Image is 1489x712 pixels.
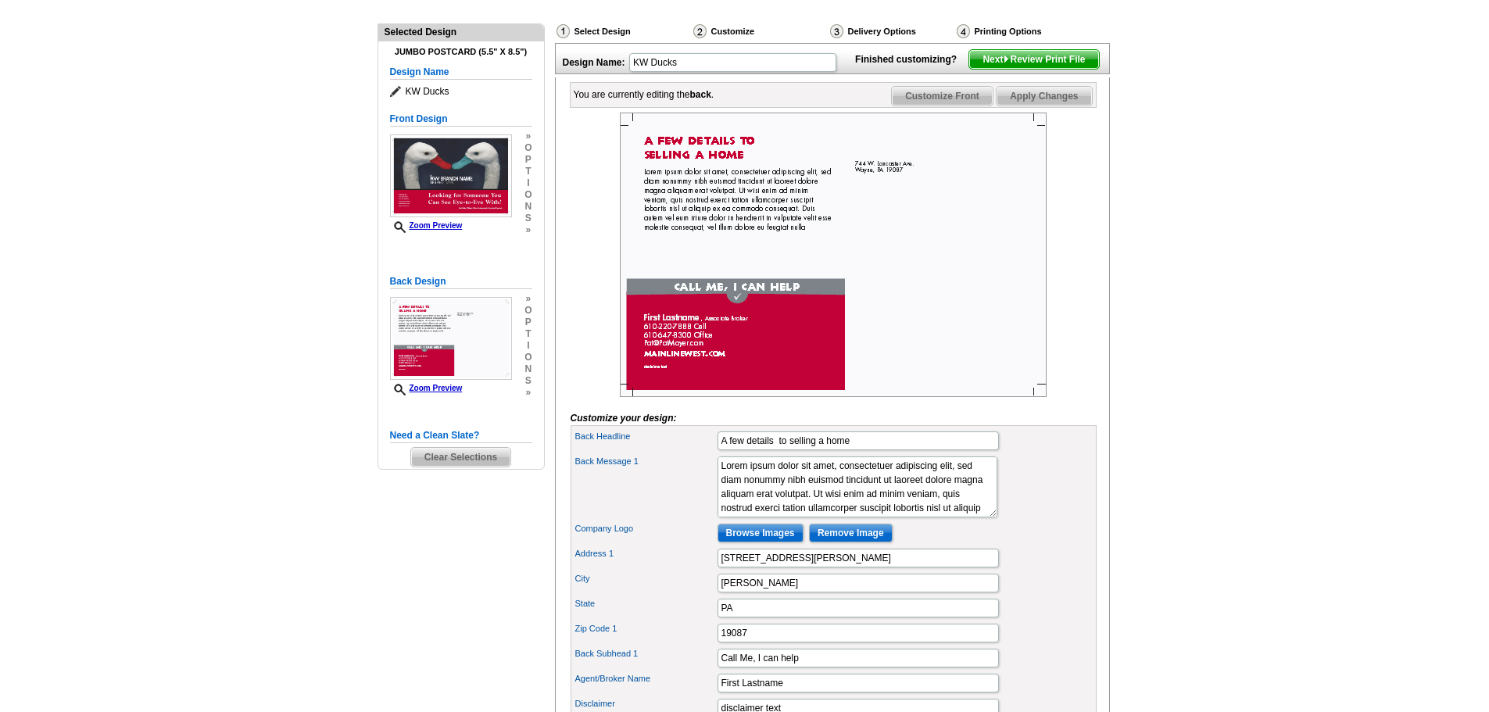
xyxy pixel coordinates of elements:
[524,154,532,166] span: p
[690,89,711,100] b: back
[809,524,893,542] input: Remove Image
[693,24,707,38] img: Customize
[575,647,716,660] label: Back Subhead 1
[524,201,532,213] span: n
[557,24,570,38] img: Select Design
[524,293,532,305] span: »
[575,572,716,585] label: City
[575,697,716,710] label: Disclaimer
[575,430,716,443] label: Back Headline
[892,87,993,106] span: Customize Front
[575,455,716,468] label: Back Message 1
[955,23,1094,39] div: Printing Options
[390,47,532,57] h4: Jumbo Postcard (5.5" x 8.5")
[830,24,843,38] img: Delivery Options
[829,23,955,39] div: Delivery Options
[1176,349,1489,712] iframe: LiveChat chat widget
[575,547,716,560] label: Address 1
[524,177,532,189] span: i
[390,134,512,217] img: Z18892179_00001_1.jpg
[718,524,804,542] input: Browse Images
[524,352,532,363] span: o
[524,317,532,328] span: p
[855,54,966,65] strong: Finished customizing?
[574,88,714,102] div: You are currently editing the .
[563,57,625,68] strong: Design Name:
[555,23,692,43] div: Select Design
[524,387,532,399] span: »
[524,224,532,236] span: »
[390,84,532,99] span: KW Ducks
[969,50,1098,69] span: Next Review Print File
[718,456,997,517] textarea: Lorem ipsum dolor sit amet, consectetuer adipiscing elit, sed diam nonummy nibh euismod tincidunt...
[390,428,532,443] h5: Need a Clean Slate?
[692,23,829,43] div: Customize
[524,213,532,224] span: s
[411,448,510,467] span: Clear Selections
[575,622,716,635] label: Zip Code 1
[997,87,1091,106] span: Apply Changes
[390,297,512,380] img: Z18892179_00001_2.jpg
[524,166,532,177] span: t
[1003,55,1010,63] img: button-next-arrow-white.png
[575,522,716,535] label: Company Logo
[390,384,463,392] a: Zoom Preview
[378,24,544,39] div: Selected Design
[390,112,532,127] h5: Front Design
[390,274,532,289] h5: Back Design
[620,113,1047,397] img: Z18892179_00001_2.jpg
[571,413,677,424] i: Customize your design:
[390,65,532,80] h5: Design Name
[575,597,716,610] label: State
[524,131,532,142] span: »
[524,328,532,340] span: t
[390,221,463,230] a: Zoom Preview
[524,340,532,352] span: i
[524,189,532,201] span: o
[524,305,532,317] span: o
[524,375,532,387] span: s
[524,142,532,154] span: o
[524,363,532,375] span: n
[957,24,970,38] img: Printing Options & Summary
[575,672,716,685] label: Agent/Broker Name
